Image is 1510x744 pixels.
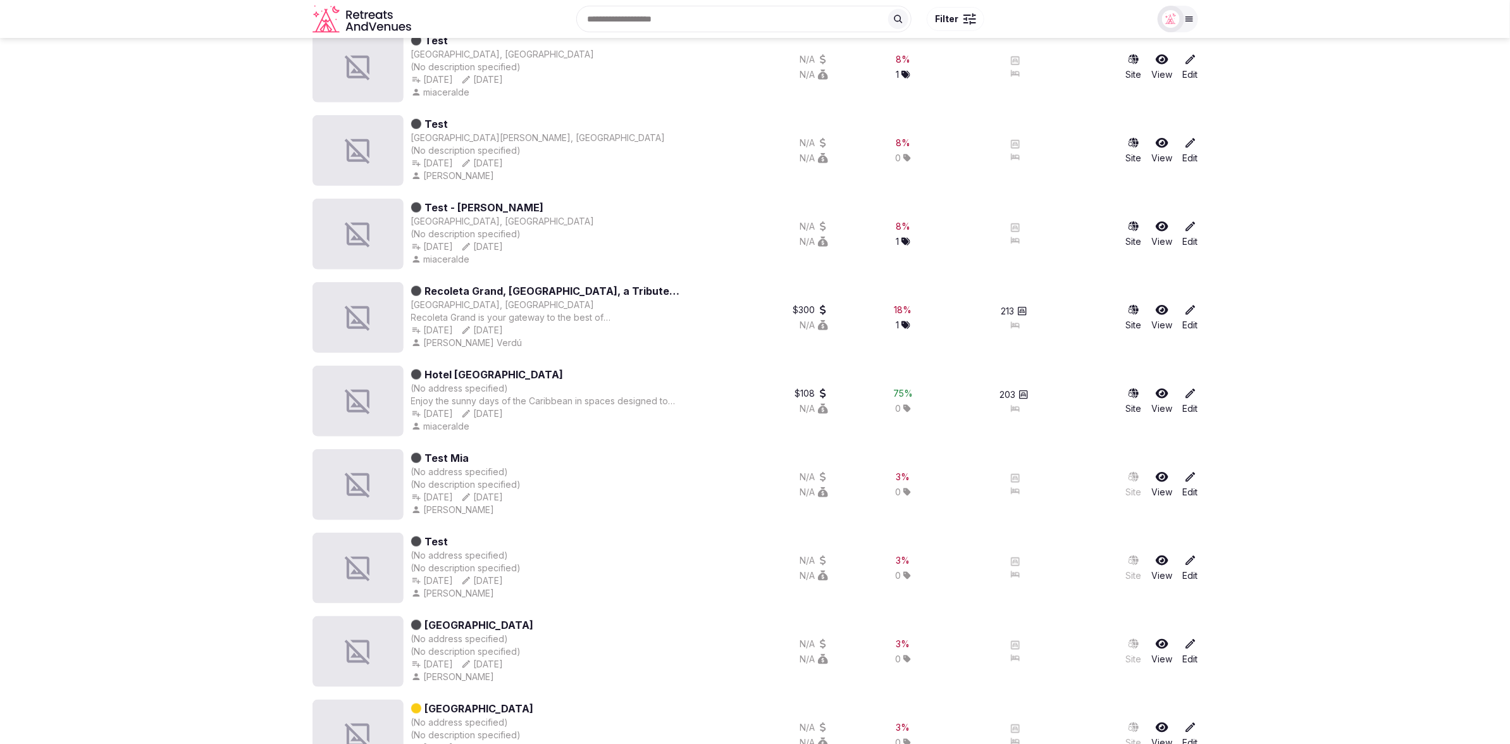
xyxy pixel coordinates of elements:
[461,658,504,671] button: [DATE]
[896,137,910,149] div: 8 %
[895,486,901,499] span: 0
[896,53,910,66] button: 8%
[1126,471,1142,499] a: Site
[1126,137,1142,164] a: Site
[793,304,828,316] button: $300
[313,5,414,34] a: Visit the homepage
[411,478,521,491] div: (No description specified)
[1126,220,1142,248] a: Site
[896,53,910,66] div: 8 %
[411,86,473,99] button: miaceralde
[411,549,509,562] div: (No address specified)
[425,450,469,466] a: Test Mia
[411,170,497,182] div: [PERSON_NAME]
[411,132,665,144] button: [GEOGRAPHIC_DATA][PERSON_NAME], [GEOGRAPHIC_DATA]
[461,407,504,420] button: [DATE]
[1152,220,1173,248] a: View
[800,152,828,164] button: N/A
[425,701,534,716] a: [GEOGRAPHIC_DATA]
[800,235,828,248] div: N/A
[896,471,910,483] div: 3 %
[411,253,473,266] button: miaceralde
[411,574,454,587] button: [DATE]
[800,638,828,650] button: N/A
[800,68,828,81] button: N/A
[411,645,534,658] div: (No description specified)
[1183,471,1198,499] a: Edit
[800,319,828,332] div: N/A
[1162,10,1180,28] img: miaceralde
[896,220,910,233] button: 8%
[896,68,910,81] button: 1
[461,574,504,587] button: [DATE]
[461,324,504,337] button: [DATE]
[800,53,828,66] button: N/A
[896,235,910,248] div: 1
[411,324,454,337] div: [DATE]
[1001,305,1015,318] span: 213
[461,491,504,504] button: [DATE]
[895,569,901,582] span: 0
[1126,638,1142,666] a: Site
[894,304,912,316] div: 18 %
[411,311,680,324] div: Recoleta Grand is your gateway to the best of [GEOGRAPHIC_DATA]—where timeless charm meets modern...
[896,319,910,332] button: 1
[313,5,414,34] svg: Retreats and Venues company logo
[1152,554,1173,582] a: View
[461,73,504,86] button: [DATE]
[411,407,454,420] button: [DATE]
[411,716,509,729] button: (No address specified)
[411,587,497,600] button: [PERSON_NAME]
[1183,53,1198,81] a: Edit
[800,220,828,233] div: N/A
[795,387,828,400] div: $108
[896,721,910,734] div: 3 %
[1152,53,1173,81] a: View
[411,73,454,86] button: [DATE]
[411,382,509,395] button: (No address specified)
[896,721,910,734] button: 3%
[411,215,595,228] button: [GEOGRAPHIC_DATA], [GEOGRAPHIC_DATA]
[411,420,473,433] button: miaceralde
[461,240,504,253] button: [DATE]
[425,200,544,215] a: Test - [PERSON_NAME]
[896,638,910,650] div: 3 %
[800,486,828,499] button: N/A
[800,554,828,567] div: N/A
[411,504,497,516] button: [PERSON_NAME]
[800,653,828,666] div: N/A
[411,299,595,311] button: [GEOGRAPHIC_DATA], [GEOGRAPHIC_DATA]
[411,491,454,504] button: [DATE]
[1126,554,1142,582] button: Site
[1152,638,1173,666] a: View
[411,562,521,574] div: (No description specified)
[425,367,564,382] a: Hotel [GEOGRAPHIC_DATA]
[894,304,912,316] button: 18%
[1152,387,1173,415] a: View
[425,617,534,633] a: [GEOGRAPHIC_DATA]
[1183,304,1198,332] a: Edit
[1126,53,1142,81] a: Site
[411,671,497,683] div: [PERSON_NAME]
[800,721,828,734] div: N/A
